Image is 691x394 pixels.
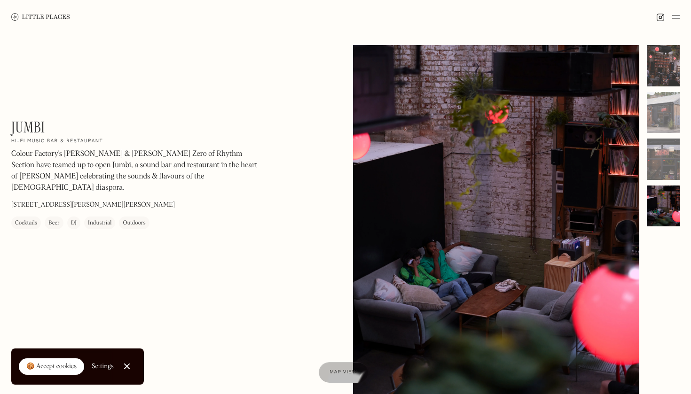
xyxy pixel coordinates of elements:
[92,356,114,377] a: Settings
[15,218,37,228] div: Cocktails
[19,358,84,375] a: 🍪 Accept cookies
[126,366,127,367] div: Close Cookie Popup
[11,200,175,210] p: [STREET_ADDRESS][PERSON_NAME][PERSON_NAME]
[92,363,114,370] div: Settings
[330,370,357,375] span: Map view
[118,357,136,376] a: Close Cookie Popup
[71,218,77,228] div: DJ
[319,362,369,383] a: Map view
[48,218,60,228] div: Beer
[26,362,77,371] div: 🍪 Accept cookies
[11,138,103,145] h2: Hi-Fi music bar & restaurant
[11,148,265,193] p: Colour Factory's [PERSON_NAME] & [PERSON_NAME] Zero of Rhythm Section have teamed up to open Jumb...
[11,118,45,136] h1: Jumbi
[123,218,145,228] div: Outdoors
[88,218,111,228] div: Industrial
